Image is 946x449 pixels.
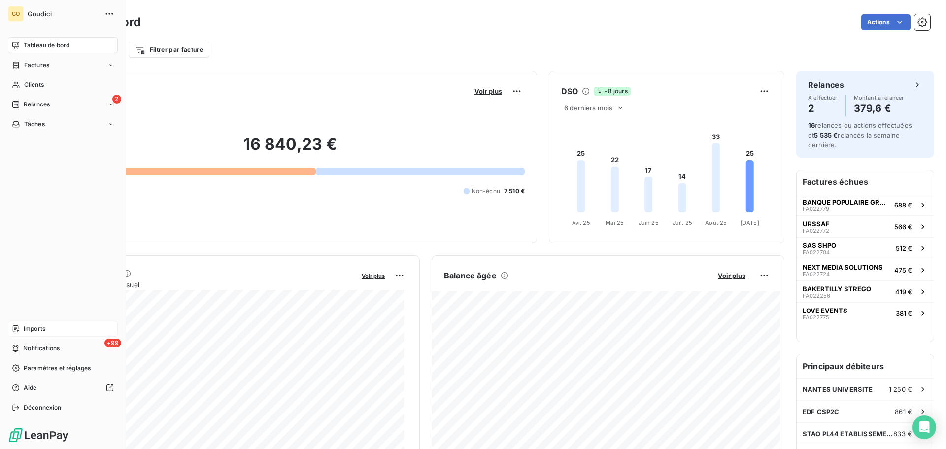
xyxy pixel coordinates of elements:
[803,242,836,249] span: SAS SHPO
[8,6,24,22] div: GO
[803,408,839,415] span: EDF CSP2C
[23,344,60,353] span: Notifications
[24,61,49,69] span: Factures
[803,271,830,277] span: FA022724
[797,194,934,215] button: BANQUE POPULAIRE GRAND OUESTFA022779688 €
[24,120,45,129] span: Tâches
[854,95,904,101] span: Montant à relancer
[504,187,525,196] span: 7 510 €
[808,101,838,116] h4: 2
[606,219,624,226] tspan: Mai 25
[854,101,904,116] h4: 379,6 €
[28,10,99,18] span: Goudici
[8,380,118,396] a: Aide
[24,403,62,412] span: Déconnexion
[797,280,934,302] button: BAKERTILLY STREGOFA022256419 €
[894,201,912,209] span: 688 €
[104,339,121,347] span: +99
[895,408,912,415] span: 861 €
[889,385,912,393] span: 1 250 €
[24,100,50,109] span: Relances
[673,219,692,226] tspan: Juil. 25
[797,354,934,378] h6: Principaux débiteurs
[741,219,759,226] tspan: [DATE]
[8,427,69,443] img: Logo LeanPay
[362,273,385,279] span: Voir plus
[861,14,911,30] button: Actions
[639,219,659,226] tspan: Juin 25
[715,271,748,280] button: Voir plus
[24,80,44,89] span: Clients
[808,121,815,129] span: 16
[718,272,745,279] span: Voir plus
[474,87,502,95] span: Voir plus
[803,220,830,228] span: URSSAF
[803,198,890,206] span: BANQUE POPULAIRE GRAND OUEST
[808,79,844,91] h6: Relances
[24,364,91,373] span: Paramètres et réglages
[808,121,912,149] span: relances ou actions effectuées et relancés la semaine dernière.
[24,41,69,50] span: Tableau de bord
[112,95,121,104] span: 2
[803,293,830,299] span: FA022256
[472,187,500,196] span: Non-échu
[594,87,630,96] span: -8 jours
[803,249,830,255] span: FA022704
[896,244,912,252] span: 512 €
[912,415,936,439] div: Open Intercom Messenger
[896,310,912,317] span: 381 €
[894,266,912,274] span: 475 €
[893,430,912,438] span: 833 €
[803,307,847,314] span: LOVE EVENTS
[797,259,934,280] button: NEXT MEDIA SOLUTIONSFA022724475 €
[56,279,355,290] span: Chiffre d'affaires mensuel
[564,104,612,112] span: 6 derniers mois
[803,430,893,438] span: STAO PL44 ETABLISSEMENT CTA
[561,85,578,97] h6: DSO
[705,219,727,226] tspan: Août 25
[56,135,525,164] h2: 16 840,23 €
[24,383,37,392] span: Aide
[803,263,883,271] span: NEXT MEDIA SOLUTIONS
[444,270,497,281] h6: Balance âgée
[797,215,934,237] button: URSSAFFA022772566 €
[24,324,45,333] span: Imports
[797,170,934,194] h6: Factures échues
[803,285,871,293] span: BAKERTILLY STREGO
[572,219,590,226] tspan: Avr. 25
[814,131,838,139] span: 5 535 €
[803,314,829,320] span: FA022775
[803,385,873,393] span: NANTES UNIVERSITE
[797,302,934,324] button: LOVE EVENTSFA022775381 €
[803,206,829,212] span: FA022779
[472,87,505,96] button: Voir plus
[803,228,829,234] span: FA022772
[359,271,388,280] button: Voir plus
[894,223,912,231] span: 566 €
[895,288,912,296] span: 419 €
[797,237,934,259] button: SAS SHPOFA022704512 €
[129,42,209,58] button: Filtrer par facture
[808,95,838,101] span: À effectuer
